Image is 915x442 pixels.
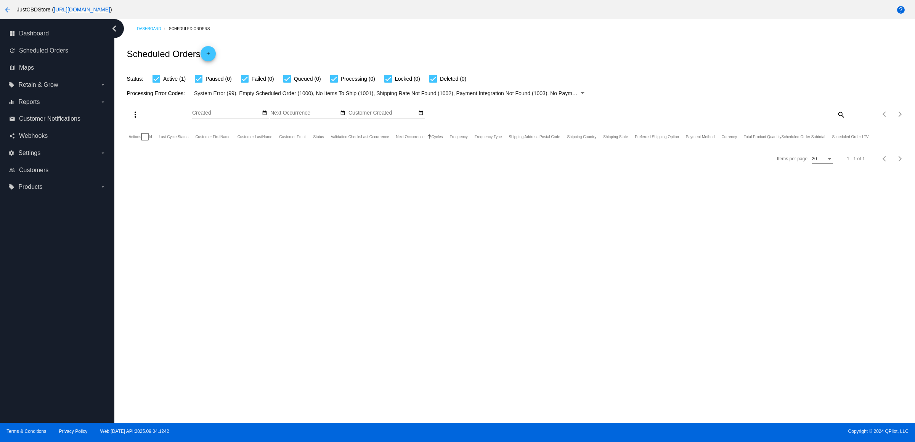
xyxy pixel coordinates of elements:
input: Customer Created [348,110,417,116]
button: Change sorting for Subtotal [781,134,825,139]
i: update [9,48,15,54]
button: Change sorting for NextOccurrenceUtc [396,134,425,139]
a: Terms & Conditions [6,429,46,434]
span: Settings [18,150,40,156]
span: Scheduled Orders [19,47,68,54]
button: Previous page [877,151,893,166]
i: local_offer [8,184,14,190]
button: Change sorting for Cycles [432,134,443,139]
a: dashboard Dashboard [9,27,106,40]
span: Reports [18,99,40,105]
span: Processing (0) [341,74,375,83]
i: local_offer [8,82,14,88]
span: Locked (0) [395,74,420,83]
a: map Maps [9,62,106,74]
i: equalizer [8,99,14,105]
mat-icon: arrow_back [3,5,12,14]
mat-icon: add [204,51,213,60]
mat-icon: search [836,109,845,120]
mat-icon: date_range [418,110,424,116]
h2: Scheduled Orders [127,46,215,61]
a: [URL][DOMAIN_NAME] [54,6,110,13]
span: JustCBDStore ( ) [17,6,112,13]
span: Webhooks [19,132,48,139]
mat-icon: more_vert [131,110,140,119]
button: Change sorting for CustomerEmail [279,134,306,139]
span: Maps [19,64,34,71]
mat-icon: date_range [262,110,267,116]
button: Change sorting for LastOccurrenceUtc [361,134,389,139]
span: Processing Error Codes: [127,90,185,96]
button: Change sorting for LastProcessingCycleId [159,134,189,139]
a: email Customer Notifications [9,113,106,125]
button: Next page [893,107,908,122]
a: update Scheduled Orders [9,45,106,57]
span: Customers [19,167,48,174]
i: arrow_drop_down [100,82,106,88]
button: Change sorting for CustomerLastName [238,134,273,139]
button: Change sorting for CurrencyIso [721,134,737,139]
mat-header-cell: Validation Checks [331,125,361,148]
button: Change sorting for PaymentMethod.Type [686,134,715,139]
i: share [9,133,15,139]
span: Copyright © 2024 QPilot, LLC [464,429,909,434]
button: Previous page [877,107,893,122]
mat-header-cell: Actions [128,125,141,148]
i: email [9,116,15,122]
i: arrow_drop_down [100,184,106,190]
a: Scheduled Orders [169,23,217,35]
span: Deleted (0) [440,74,466,83]
button: Change sorting for ShippingCountry [567,134,596,139]
span: Queued (0) [294,74,321,83]
button: Change sorting for PreferredShippingOption [635,134,679,139]
button: Change sorting for ShippingState [603,134,628,139]
i: chevron_left [108,22,120,35]
button: Change sorting for LifetimeValue [832,134,869,139]
i: dashboard [9,30,15,37]
mat-select: Filter by Processing Error Codes [194,89,586,98]
a: share Webhooks [9,130,106,142]
a: Privacy Policy [59,429,88,434]
i: people_outline [9,167,15,173]
span: Products [18,184,42,190]
div: 1 - 1 of 1 [847,156,865,161]
i: map [9,65,15,71]
button: Change sorting for CustomerFirstName [195,134,230,139]
button: Change sorting for ShippingPostcode [509,134,560,139]
span: Customer Notifications [19,115,80,122]
button: Change sorting for Id [149,134,152,139]
span: Dashboard [19,30,49,37]
mat-icon: date_range [340,110,345,116]
span: Retain & Grow [18,81,58,88]
input: Next Occurrence [270,110,339,116]
i: arrow_drop_down [100,99,106,105]
button: Next page [893,151,908,166]
span: Failed (0) [252,74,274,83]
input: Created [192,110,261,116]
span: Active (1) [163,74,186,83]
a: people_outline Customers [9,164,106,176]
span: Paused (0) [205,74,231,83]
a: Dashboard [137,23,169,35]
a: Web:[DATE] API:2025.09.04.1242 [100,429,169,434]
mat-header-cell: Total Product Quantity [744,125,781,148]
i: settings [8,150,14,156]
button: Change sorting for Status [313,134,324,139]
mat-select: Items per page: [812,156,833,162]
span: 20 [812,156,817,161]
i: arrow_drop_down [100,150,106,156]
button: Change sorting for FrequencyType [475,134,502,139]
span: Status: [127,76,143,82]
div: Items per page: [777,156,809,161]
button: Change sorting for Frequency [450,134,468,139]
mat-icon: help [896,5,905,14]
